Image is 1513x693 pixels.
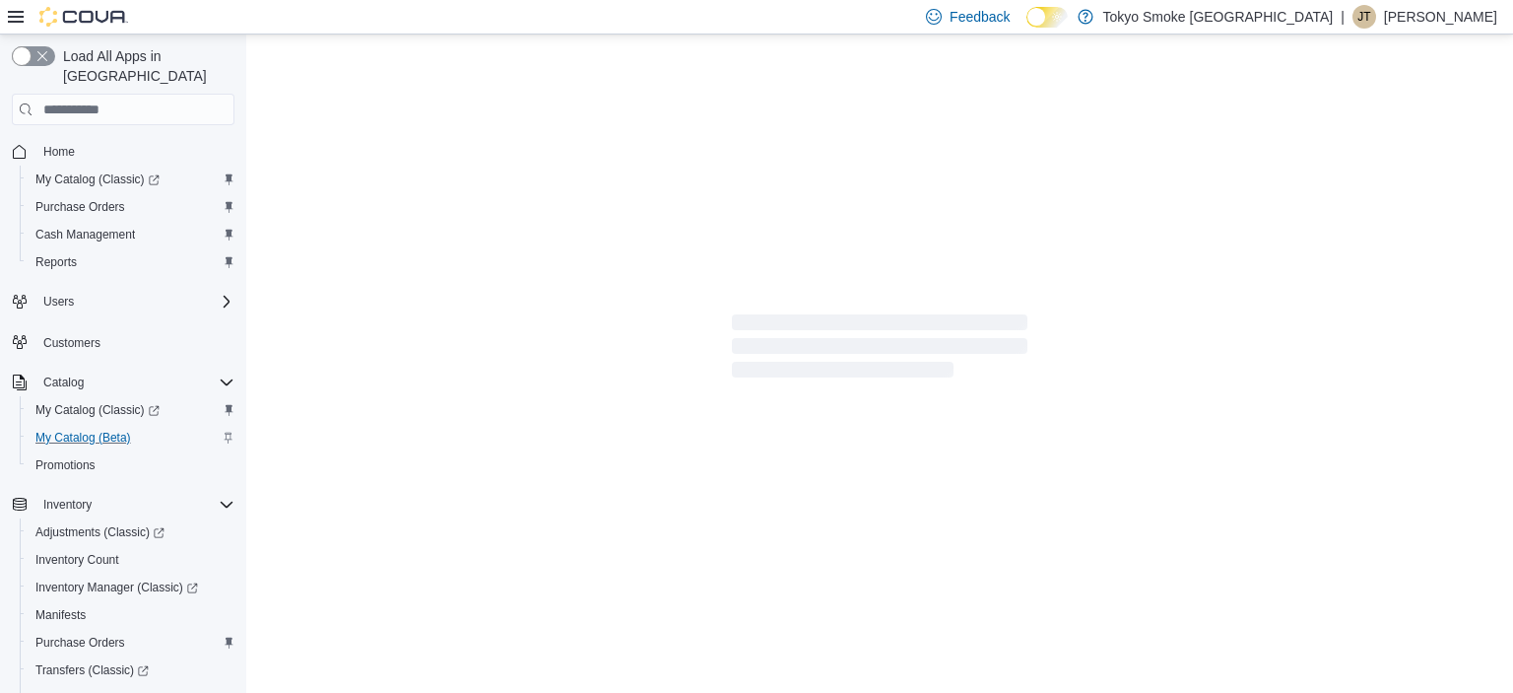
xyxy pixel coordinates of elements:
[1026,28,1027,29] span: Dark Mode
[28,426,139,450] a: My Catalog (Beta)
[28,453,234,477] span: Promotions
[4,137,242,166] button: Home
[35,254,77,270] span: Reports
[35,329,234,354] span: Customers
[4,327,242,356] button: Customers
[28,631,234,655] span: Purchase Orders
[28,658,157,682] a: Transfers (Classic)
[4,288,242,315] button: Users
[1026,7,1068,28] input: Dark Mode
[28,398,167,422] a: My Catalog (Classic)
[35,371,234,394] span: Catalog
[28,520,172,544] a: Adjustments (Classic)
[28,426,234,450] span: My Catalog (Beta)
[20,629,242,657] button: Purchase Orders
[35,331,108,355] a: Customers
[35,457,96,473] span: Promotions
[35,552,119,568] span: Inventory Count
[35,635,125,651] span: Purchase Orders
[43,375,84,390] span: Catalog
[1357,5,1370,29] span: JT
[28,223,143,246] a: Cash Management
[35,493,99,517] button: Inventory
[1103,5,1334,29] p: Tokyo Smoke [GEOGRAPHIC_DATA]
[20,601,242,629] button: Manifests
[28,603,234,627] span: Manifests
[1352,5,1376,29] div: Julie Thorkelson
[28,548,234,572] span: Inventory Count
[28,603,94,627] a: Manifests
[20,248,242,276] button: Reports
[28,168,167,191] a: My Catalog (Classic)
[28,223,234,246] span: Cash Management
[20,519,242,546] a: Adjustments (Classic)
[35,199,125,215] span: Purchase Orders
[28,576,206,599] a: Inventory Manager (Classic)
[950,7,1010,27] span: Feedback
[35,227,135,243] span: Cash Management
[35,290,234,313] span: Users
[20,396,242,424] a: My Catalog (Classic)
[43,294,74,310] span: Users
[1384,5,1497,29] p: [PERSON_NAME]
[20,451,242,479] button: Promotions
[28,250,234,274] span: Reports
[35,402,160,418] span: My Catalog (Classic)
[4,491,242,519] button: Inventory
[1341,5,1345,29] p: |
[55,46,234,86] span: Load All Apps in [GEOGRAPHIC_DATA]
[35,290,82,313] button: Users
[35,662,149,678] span: Transfers (Classic)
[35,430,131,446] span: My Catalog (Beta)
[28,631,133,655] a: Purchase Orders
[35,140,83,164] a: Home
[28,195,234,219] span: Purchase Orders
[28,548,127,572] a: Inventory Count
[732,318,1027,381] span: Loading
[20,166,242,193] a: My Catalog (Classic)
[28,398,234,422] span: My Catalog (Classic)
[35,493,234,517] span: Inventory
[4,369,242,396] button: Catalog
[35,371,92,394] button: Catalog
[20,574,242,601] a: Inventory Manager (Classic)
[28,453,103,477] a: Promotions
[28,168,234,191] span: My Catalog (Classic)
[39,7,128,27] img: Cova
[43,335,100,351] span: Customers
[20,193,242,221] button: Purchase Orders
[28,658,234,682] span: Transfers (Classic)
[35,607,86,623] span: Manifests
[28,576,234,599] span: Inventory Manager (Classic)
[28,195,133,219] a: Purchase Orders
[35,172,160,187] span: My Catalog (Classic)
[20,221,242,248] button: Cash Management
[35,580,198,595] span: Inventory Manager (Classic)
[28,520,234,544] span: Adjustments (Classic)
[35,524,164,540] span: Adjustments (Classic)
[43,497,92,513] span: Inventory
[20,424,242,451] button: My Catalog (Beta)
[20,546,242,574] button: Inventory Count
[43,144,75,160] span: Home
[20,657,242,684] a: Transfers (Classic)
[28,250,85,274] a: Reports
[35,139,234,164] span: Home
